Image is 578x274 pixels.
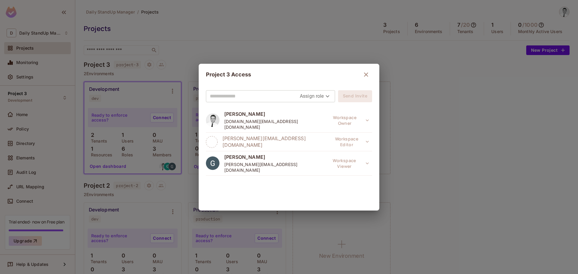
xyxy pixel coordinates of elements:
[206,156,219,170] img: ACg8ocLCgZCaqzutGvJFHKkTlofq0w9WneoEVd8oWCA6KiegR8PWoQ=s96-c
[222,135,328,148] span: [PERSON_NAME][EMAIL_ADDRESS][DOMAIN_NAME]
[224,154,324,160] span: [PERSON_NAME]
[328,136,372,148] span: This role was granted at the workspace level
[324,157,372,169] button: Workspace Viewer
[325,114,372,126] button: Workspace Owner
[300,91,331,101] div: Assign role
[324,157,372,169] span: This role was granted at the workspace level
[206,69,372,81] div: Project 3 Access
[224,119,325,130] span: [DOMAIN_NAME][EMAIL_ADDRESS][DOMAIN_NAME]
[328,136,372,148] button: Workspace Editor
[224,162,324,173] span: [PERSON_NAME][EMAIL_ADDRESS][DOMAIN_NAME]
[338,90,372,102] button: Send Invite
[224,111,325,117] span: [PERSON_NAME]
[325,114,372,126] span: This role was granted at the workspace level
[206,113,219,127] img: ACg8ocJqHJagEzC6iHaSw2TTVNnurPSsopAefiGVn3S9ychJvgHG1jjW=s96-c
